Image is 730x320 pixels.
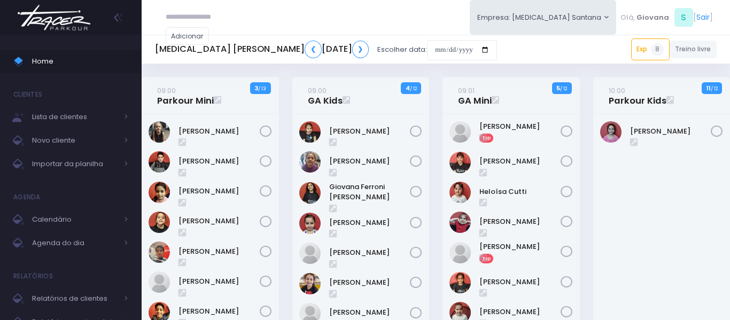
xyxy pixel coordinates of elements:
[329,247,410,258] a: [PERSON_NAME]
[157,85,176,96] small: 09:00
[449,212,471,233] img: Laís Silva de Mendonça
[670,41,717,58] a: Treino livre
[32,134,118,147] span: Novo cliente
[631,38,670,60] a: Exp8
[329,217,410,228] a: [PERSON_NAME]
[479,121,560,132] a: [PERSON_NAME]
[178,306,259,317] a: [PERSON_NAME]
[308,85,343,106] a: 09:00GA Kids
[616,5,717,29] div: [ ]
[178,276,259,287] a: [PERSON_NAME]
[329,277,410,288] a: [PERSON_NAME]
[449,272,471,293] img: Manuela Teixeira Isique
[329,307,410,318] a: [PERSON_NAME]
[299,121,321,143] img: Alice Silva de Mendonça
[305,41,322,58] a: ❮
[479,186,560,197] a: Heloísa Cutti
[636,12,669,23] span: Giovana
[149,182,170,203] img: Helena Sass Lopes
[32,54,128,68] span: Home
[258,85,266,92] small: / 13
[32,110,118,124] span: Lista de clientes
[149,121,170,143] img: Arthur Amancio Baldasso
[556,84,560,92] strong: 5
[155,37,497,62] div: Escolher data:
[711,85,718,92] small: / 12
[479,216,560,227] a: [PERSON_NAME]
[449,182,471,203] img: Heloísa Cutti Iagalo
[308,85,327,96] small: 09:00
[674,8,693,27] span: S
[609,85,625,96] small: 10:00
[32,292,118,306] span: Relatórios de clientes
[178,216,259,227] a: [PERSON_NAME]
[299,213,321,234] img: LAURA ORTIZ CAMPOS VIEIRA
[32,213,118,227] span: Calendário
[13,186,41,208] h4: Agenda
[458,85,475,96] small: 09:01
[299,151,321,173] img: Ana Clara Vicalvi DOliveira Lima
[157,85,214,106] a: 09:00Parkour Mini
[651,43,664,56] span: 8
[178,246,259,257] a: [PERSON_NAME]
[13,84,42,105] h4: Clientes
[299,273,321,294] img: Lívia Fontoura Machado Liberal
[449,152,471,173] img: Diana ferreira dos santos
[620,12,635,23] span: Olá,
[479,277,560,287] a: [PERSON_NAME]
[32,236,118,250] span: Agenda do dia
[696,12,710,23] a: Sair
[600,121,622,143] img: Isabella Palma Reis
[178,156,259,167] a: [PERSON_NAME]
[149,151,170,173] img: Benicio Domingos Barbosa
[449,242,471,263] img: Manuela Delmond
[479,307,560,317] a: [PERSON_NAME]
[609,85,666,106] a: 10:00Parkour Kids
[352,41,369,58] a: ❯
[410,85,417,92] small: / 12
[329,156,410,167] a: [PERSON_NAME]
[329,126,410,137] a: [PERSON_NAME]
[149,212,170,233] img: Laís de Moraes Salgado
[32,157,118,171] span: Importar da planilha
[458,85,492,106] a: 09:01GA Mini
[449,121,471,143] img: Bianca Munaretto Fonte
[13,266,53,287] h4: Relatórios
[254,84,258,92] strong: 3
[406,84,410,92] strong: 4
[706,84,711,92] strong: 11
[149,271,170,293] img: Lucas Marques
[560,85,567,92] small: / 12
[166,27,209,45] a: Adicionar
[329,182,410,202] a: Giovana Ferroni [PERSON_NAME]
[479,241,560,252] a: [PERSON_NAME]
[178,126,259,137] a: [PERSON_NAME]
[299,243,321,264] img: Laís Bacini Amorim
[630,126,711,137] a: [PERSON_NAME]
[299,182,321,204] img: Giovana Ferroni Gimenes de Almeida
[149,241,170,263] img: Levi Teofilo de Almeida Neto
[178,186,259,197] a: [PERSON_NAME]
[479,156,560,167] a: [PERSON_NAME]
[155,41,369,58] h5: [MEDICAL_DATA] [PERSON_NAME] [DATE]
